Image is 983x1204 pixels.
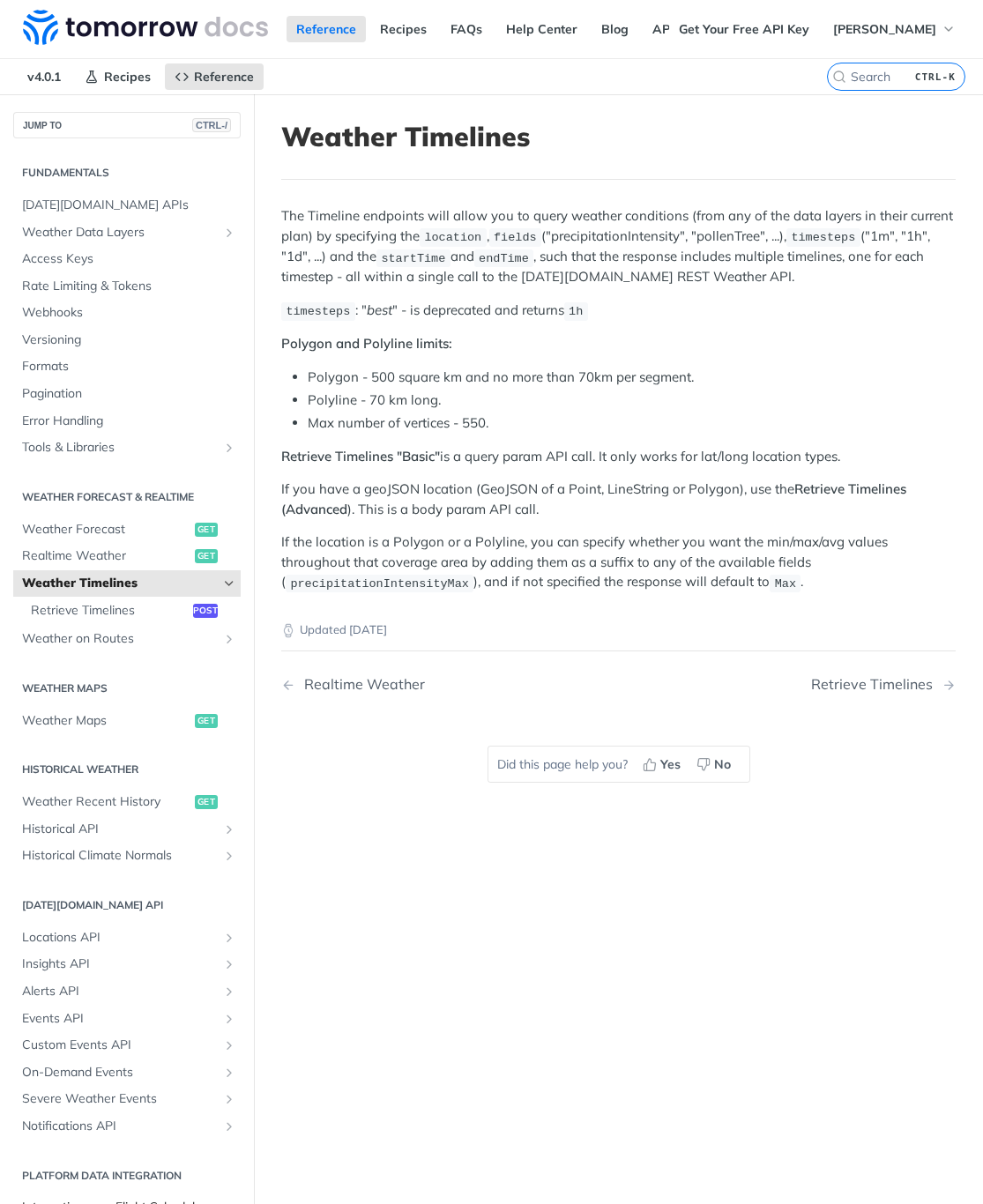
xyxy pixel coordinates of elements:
[281,206,956,287] p: The Timeline endpoints will allow you to query weather conditions (from any of the data layers in...
[22,955,218,973] span: Insights API
[370,16,436,42] a: Recipes
[22,821,218,838] span: Historical API
[31,602,189,620] span: Retrieve Timelines
[165,63,264,90] a: Reference
[488,746,750,783] div: Did this page help you?
[13,708,241,734] a: Weather Mapsget
[18,63,71,90] span: v4.0.1
[192,118,231,132] span: CTRL-/
[222,226,236,240] button: Show subpages for Weather Data Layers
[13,925,241,951] a: Locations APIShow subpages for Locations API
[195,714,218,728] span: get
[643,16,725,42] a: API Status
[811,676,956,693] a: Next Page: Retrieve Timelines
[13,192,241,219] a: [DATE][DOMAIN_NAME] APIs
[13,327,241,353] a: Versioning
[592,16,638,42] a: Blog
[13,570,241,597] a: Weather TimelinesHide subpages for Weather Timelines
[22,304,236,322] span: Webhooks
[13,816,241,843] a: Historical APIShow subpages for Historical API
[660,755,681,774] span: Yes
[13,626,241,652] a: Weather on RoutesShow subpages for Weather on Routes
[22,598,241,624] a: Retrieve Timelinespost
[222,1092,236,1106] button: Show subpages for Severe Weather Events
[281,658,956,710] nav: Pagination Controls
[222,576,236,591] button: Hide subpages for Weather Timelines
[13,978,241,1005] a: Alerts APIShow subpages for Alerts API
[637,751,690,777] button: Yes
[13,273,241,300] a: Rate Limiting & Tokens
[222,441,236,455] button: Show subpages for Tools & Libraries
[194,69,254,85] span: Reference
[22,224,218,242] span: Weather Data Layers
[22,412,236,430] span: Error Handling
[193,604,218,618] span: post
[295,676,425,693] div: Realtime Weather
[13,789,241,815] a: Weather Recent Historyget
[424,231,481,244] span: location
[222,1119,236,1133] button: Show subpages for Notifications API
[823,16,965,42] button: [PERSON_NAME]
[381,251,445,264] span: startTime
[281,676,570,693] a: Previous Page: Realtime Weather
[22,250,236,268] span: Access Keys
[281,479,956,519] p: If you have a geoJSON location (GeoJSON of a Point, LineString or Polygon), use the ). This is a ...
[13,897,241,913] h2: [DATE][DOMAIN_NAME] API
[222,985,236,999] button: Show subpages for Alerts API
[195,549,218,563] span: get
[13,381,241,407] a: Pagination
[13,680,241,696] h2: Weather Maps
[13,517,241,543] a: Weather Forecastget
[222,1012,236,1026] button: Show subpages for Events API
[22,793,190,811] span: Weather Recent History
[22,929,218,947] span: Locations API
[13,543,241,569] a: Realtime Weatherget
[286,305,350,318] span: timesteps
[791,231,855,244] span: timesteps
[22,712,190,730] span: Weather Maps
[222,632,236,646] button: Show subpages for Weather on Routes
[22,1010,218,1028] span: Events API
[479,251,529,264] span: endTime
[22,278,236,295] span: Rate Limiting & Tokens
[222,1066,236,1080] button: Show subpages for On-Demand Events
[13,300,241,326] a: Webhooks
[222,931,236,945] button: Show subpages for Locations API
[690,751,741,777] button: No
[281,480,906,517] strong: Retrieve Timelines (Advanced
[367,301,392,318] em: best
[22,630,218,648] span: Weather on Routes
[22,983,218,1000] span: Alerts API
[23,10,268,45] img: Tomorrow.io Weather API Docs
[669,16,819,42] a: Get Your Free API Key
[222,849,236,863] button: Show subpages for Historical Climate Normals
[222,1038,236,1052] button: Show subpages for Custom Events API
[22,197,236,214] span: [DATE][DOMAIN_NAME] APIs
[13,219,241,246] a: Weather Data LayersShow subpages for Weather Data Layers
[22,358,236,375] span: Formats
[911,68,960,85] kbd: CTRL-K
[308,413,956,434] li: Max number of vertices - 550.
[832,70,846,84] svg: Search
[13,843,241,869] a: Historical Climate NormalsShow subpages for Historical Climate Normals
[222,822,236,836] button: Show subpages for Historical API
[13,951,241,977] a: Insights APIShow subpages for Insights API
[22,1064,218,1081] span: On-Demand Events
[22,331,236,349] span: Versioning
[308,390,956,411] li: Polyline - 70 km long.
[281,448,440,465] strong: Retrieve Timelines "Basic"
[13,112,241,138] button: JUMP TOCTRL-/
[22,439,218,457] span: Tools & Libraries
[13,1168,241,1184] h2: Platform DATA integration
[13,1113,241,1140] a: Notifications APIShow subpages for Notifications API
[811,676,942,693] div: Retrieve Timelines
[22,1090,218,1108] span: Severe Weather Events
[13,165,241,181] h2: Fundamentals
[13,1086,241,1112] a: Severe Weather EventsShow subpages for Severe Weather Events
[13,246,241,272] a: Access Keys
[13,435,241,461] a: Tools & LibrariesShow subpages for Tools & Libraries
[104,69,151,85] span: Recipes
[13,1006,241,1032] a: Events APIShow subpages for Events API
[494,231,537,244] span: fields
[13,1032,241,1059] a: Custom Events APIShow subpages for Custom Events API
